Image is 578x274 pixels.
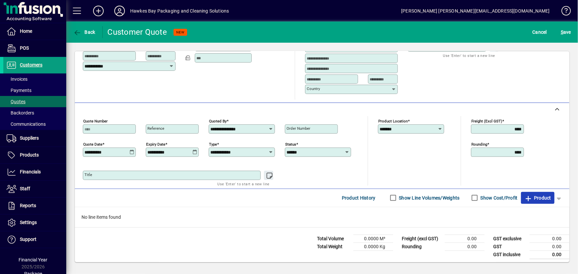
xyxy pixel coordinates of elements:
span: Back [73,29,95,35]
app-page-header-button: Back [66,26,103,38]
span: Settings [20,220,37,225]
span: Cancel [533,27,547,37]
mat-label: Quoted by [209,118,227,123]
td: GST [490,243,530,251]
button: Add [88,5,109,17]
mat-hint: Use 'Enter' to start a new line [443,52,495,59]
a: Settings [3,214,66,231]
label: Show Line Volumes/Weights [398,195,460,201]
mat-label: Country [307,86,320,91]
a: Communications [3,118,66,130]
mat-label: Product location [378,118,408,123]
span: Customers [20,62,42,68]
mat-label: Freight (excl GST) [471,118,502,123]
td: 0.00 [530,243,569,251]
button: Back [72,26,97,38]
td: 0.00 [445,235,485,243]
a: Reports [3,198,66,214]
span: Product History [342,193,376,203]
span: NEW [176,30,184,34]
button: Cancel [531,26,549,38]
a: Staff [3,181,66,197]
mat-hint: Use 'Enter' to start a new line [218,180,270,188]
a: Backorders [3,107,66,118]
span: ave [561,27,571,37]
td: 0.00 [530,235,569,243]
a: Products [3,147,66,163]
mat-label: Quote number [83,118,108,123]
a: Home [3,23,66,40]
td: Freight (excl GST) [398,235,445,243]
span: POS [20,45,29,51]
td: Total Volume [314,235,353,243]
td: 0.00 [530,251,569,259]
a: Suppliers [3,130,66,147]
span: Payments [7,88,31,93]
mat-label: Title [84,172,92,177]
a: Knowledge Base [556,1,570,23]
span: Invoices [7,76,27,82]
button: Profile [109,5,130,17]
td: 0.0000 Kg [353,243,393,251]
span: Financial Year [19,257,48,262]
a: Invoices [3,73,66,85]
label: Show Cost/Profit [479,195,518,201]
span: Reports [20,203,36,208]
td: Total Weight [314,243,353,251]
span: Suppliers [20,135,39,141]
button: Save [559,26,573,38]
span: S [561,29,563,35]
button: Product [521,192,554,204]
mat-label: Status [285,142,296,146]
td: GST inclusive [490,251,530,259]
div: Hawkes Bay Packaging and Cleaning Solutions [130,6,229,16]
div: No line items found [75,207,569,227]
span: Communications [7,121,46,127]
a: Payments [3,85,66,96]
mat-label: Type [209,142,217,146]
td: 0.0000 M³ [353,235,393,243]
a: POS [3,40,66,57]
span: Staff [20,186,30,191]
span: Quotes [7,99,26,104]
span: Home [20,28,32,34]
td: Rounding [398,243,445,251]
a: Financials [3,164,66,180]
span: Product [524,193,551,203]
span: Support [20,237,36,242]
div: [PERSON_NAME] [PERSON_NAME][EMAIL_ADDRESS][DOMAIN_NAME] [401,6,550,16]
a: Quotes [3,96,66,107]
td: 0.00 [445,243,485,251]
div: Customer Quote [108,27,167,37]
span: Backorders [7,110,34,115]
button: Product History [339,192,378,204]
mat-label: Expiry date [146,142,165,146]
td: GST exclusive [490,235,530,243]
mat-label: Reference [147,126,164,131]
mat-label: Order number [287,126,310,131]
span: Financials [20,169,41,174]
mat-label: Rounding [471,142,487,146]
span: Products [20,152,39,158]
a: Support [3,231,66,248]
mat-label: Quote date [83,142,102,146]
